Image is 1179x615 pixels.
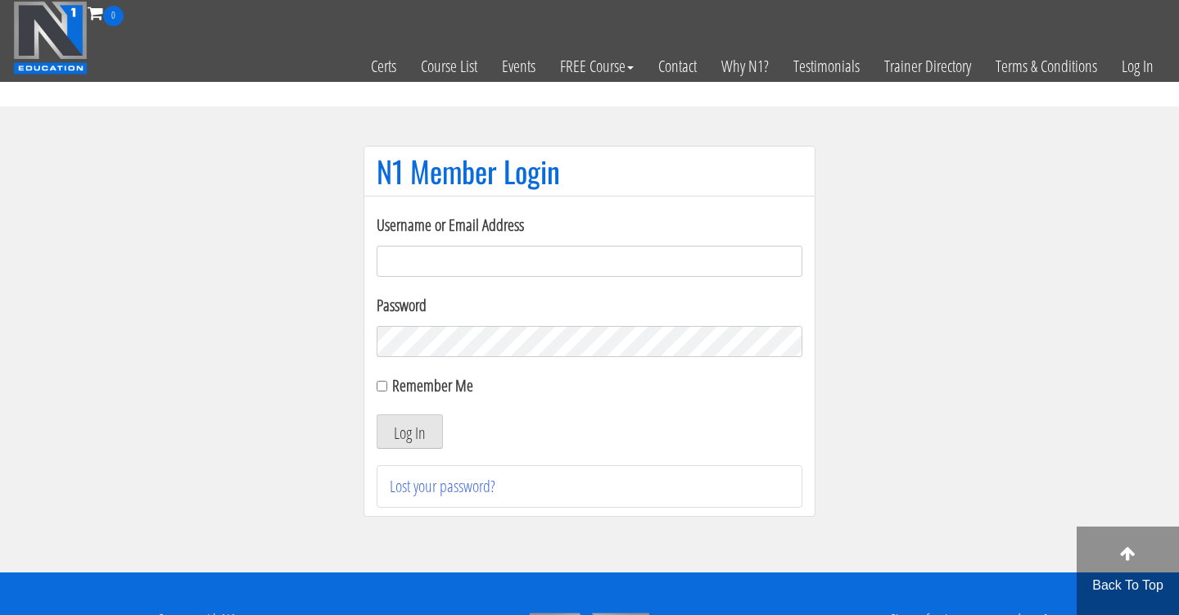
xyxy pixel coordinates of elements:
a: Course List [409,26,490,106]
a: Why N1? [709,26,781,106]
a: Terms & Conditions [983,26,1109,106]
a: Log In [1109,26,1166,106]
a: Certs [359,26,409,106]
p: Back To Top [1077,576,1179,595]
label: Username or Email Address [377,213,802,237]
label: Remember Me [392,374,473,396]
span: 0 [103,6,124,26]
button: Log In [377,414,443,449]
h1: N1 Member Login [377,155,802,188]
a: FREE Course [548,26,646,106]
label: Password [377,293,802,318]
a: 0 [88,2,124,24]
img: n1-education [13,1,88,75]
a: Lost your password? [390,475,495,497]
a: Contact [646,26,709,106]
a: Testimonials [781,26,872,106]
a: Events [490,26,548,106]
a: Trainer Directory [872,26,983,106]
